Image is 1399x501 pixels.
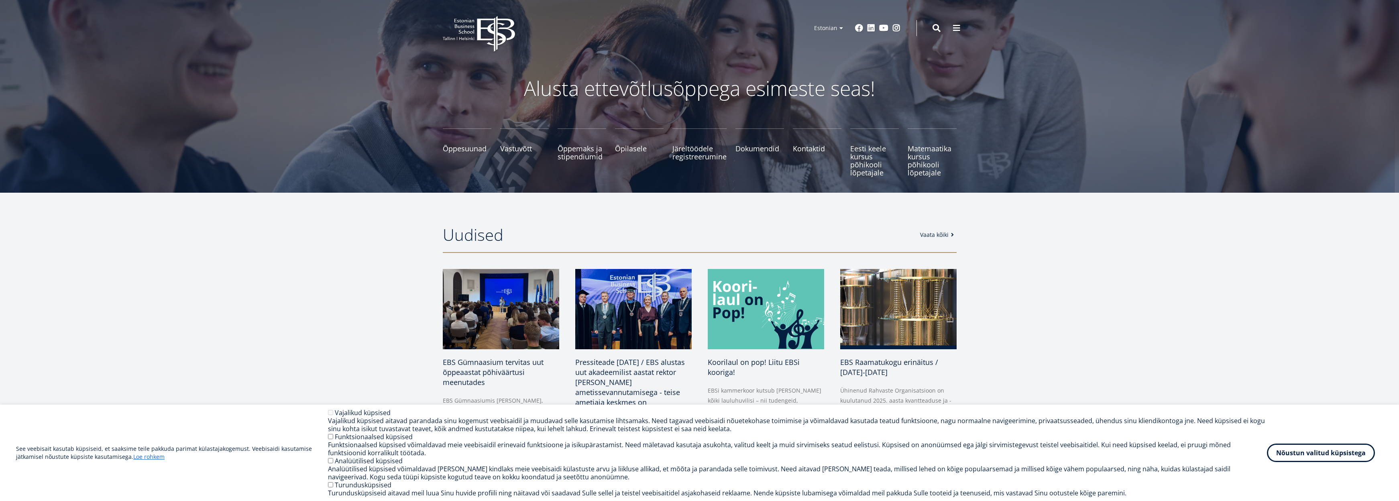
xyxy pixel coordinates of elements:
[850,128,899,177] a: Eesti keele kursus põhikooli lõpetajale
[328,441,1267,457] div: Funktsionaalsed küpsised võimaldavad meie veebisaidil erinevaid funktsioone ja isikupärastamist. ...
[16,445,328,461] p: See veebisait kasutab küpsiseid, et saaksime teile pakkuda parimat külastajakogemust. Veebisaidi ...
[708,385,824,456] p: EBSi kammerkoor kutsub [PERSON_NAME] kõiki lauluhuvilisi – nii tudengeid, õppejõude, töötajaid ku...
[335,481,391,489] label: Turundusküpsised
[840,385,957,496] p: Ühinenud Rahvaste Organisatsioon on kuulutanud 2025. aasta kvantteaduse ja -tehnoloogia aastaks –...
[892,24,900,32] a: Instagram
[855,24,863,32] a: Facebook
[793,145,841,153] span: Kontaktid
[867,24,875,32] a: Linkedin
[335,408,391,417] label: Vajalikud küpsised
[443,269,559,349] img: a
[908,128,956,177] a: Matemaatika kursus põhikooli lõpetajale
[735,145,784,153] span: Dokumendid
[879,24,888,32] a: Youtube
[615,128,664,177] a: Õpilasele
[558,128,606,177] a: Õppemaks ja stipendiumid
[908,145,956,177] span: Matemaatika kursus põhikooli lõpetajale
[735,128,784,177] a: Dokumendid
[443,128,491,177] a: Õppesuunad
[500,128,549,177] a: Vastuvõtt
[443,357,544,387] span: EBS Gümnaasium tervitas uut õppeaastat põhiväärtusi meenutades
[850,145,899,177] span: Eesti keele kursus põhikooli lõpetajale
[920,231,957,239] a: Vaata kõiki
[328,465,1267,481] div: Analüütilised küpsised võimaldavad [PERSON_NAME] kindlaks meie veebisaidi külastuste arvu ja liik...
[672,145,727,161] span: Järeltöödele registreerumine
[443,145,491,153] span: Õppesuunad
[443,225,912,245] h2: Uudised
[1267,444,1375,462] button: Nõustun valitud küpsistega
[840,269,957,349] img: a
[708,269,824,349] img: a
[708,357,800,377] span: Koorilaul on pop! Liitu EBSi kooriga!
[840,357,938,377] span: EBS Raamatukogu erinäitus / [DATE]-[DATE]
[335,432,413,441] label: Funktsionaalsed küpsised
[524,75,875,102] i: Alusta ettevõtlusõppega esimeste seas!
[575,357,685,427] span: Pressiteade [DATE] / EBS alustas uut akadeemilist aastat rektor [PERSON_NAME] ametissevannutamise...
[793,128,841,177] a: Kontaktid
[133,453,165,461] a: Loe rohkem
[328,489,1267,497] div: Turundusküpsiseid aitavad meil luua Sinu huvide profiili ning näitavad või saadavad Sulle sellel ...
[558,145,606,161] span: Õppemaks ja stipendiumid
[575,269,692,349] img: a
[328,417,1267,433] div: Vajalikud küpsised aitavad parandada sinu kogemust veebisaidil ja muudavad selle kasutamise lihts...
[672,128,727,177] a: Järeltöödele registreerumine
[335,456,403,465] label: Analüütilised küpsised
[500,145,549,153] span: Vastuvõtt
[615,145,664,153] span: Õpilasele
